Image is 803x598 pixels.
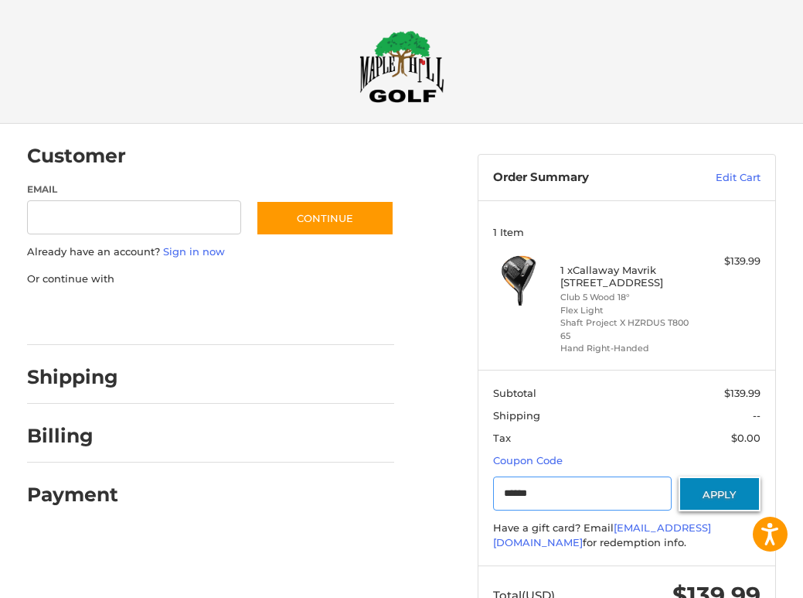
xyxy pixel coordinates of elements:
h2: Shipping [27,365,118,389]
h3: 1 Item [493,226,760,238]
a: Sign in now [163,245,225,258]
a: Coupon Code [493,454,563,466]
img: Maple Hill Golf [359,30,444,103]
span: Shipping [493,409,540,422]
h4: 1 x Callaway Mavrik [STREET_ADDRESS] [560,264,690,289]
span: $139.99 [724,387,760,399]
span: $0.00 [731,432,760,444]
button: Apply [679,477,760,511]
a: Edit Cart [675,170,760,186]
h3: Order Summary [493,170,675,186]
div: Have a gift card? Email for redemption info. [493,521,760,551]
li: Shaft Project X HZRDUS T800 65 [560,316,690,342]
li: Hand Right-Handed [560,342,690,355]
label: Email [27,183,241,196]
li: Club 5 Wood 18° [560,291,690,304]
iframe: PayPal-paypal [22,302,138,330]
span: -- [753,409,760,422]
span: Subtotal [493,387,536,399]
h2: Billing [27,424,117,448]
p: Or continue with [27,272,394,287]
div: $139.99 [694,254,760,269]
li: Flex Light [560,304,690,317]
h2: Payment [27,483,118,507]
h2: Customer [27,144,126,168]
p: Already have an account? [27,244,394,260]
button: Continue [256,200,394,236]
span: Tax [493,432,511,444]
input: Gift Certificate or Coupon Code [493,477,671,511]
